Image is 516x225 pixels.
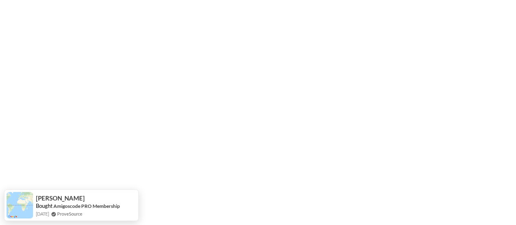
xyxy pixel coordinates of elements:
[53,203,120,209] a: Amigoscode PRO Membership
[7,192,33,218] img: provesource social proof notification image
[36,203,53,209] span: Bought
[36,195,85,202] span: [PERSON_NAME]
[36,210,49,217] span: [DATE]
[57,210,82,217] a: ProveSource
